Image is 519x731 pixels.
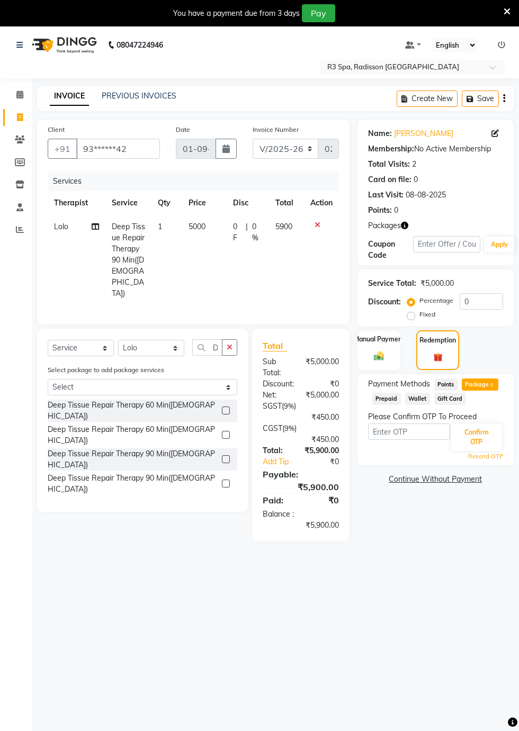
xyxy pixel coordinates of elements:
img: _cash.svg [371,350,387,362]
img: logo [27,30,100,60]
div: ₹450.00 [255,412,347,423]
div: Points: [368,205,392,216]
div: ₹5,000.00 [420,278,454,289]
th: Price [182,191,227,215]
span: Points [434,378,458,391]
div: Sub Total: [255,356,298,378]
span: 5900 [275,222,292,231]
div: You have a payment due from 3 days [173,8,300,19]
div: Card on file: [368,174,411,185]
div: Deep Tissue Repair Therapy 90 Min([DEMOGRAPHIC_DATA]) [48,473,218,495]
th: Service [105,191,151,215]
div: ₹0 [302,378,347,390]
span: 0 % [252,221,263,243]
div: Service Total: [368,278,416,289]
div: Deep Tissue Repair Therapy 60 Min([DEMOGRAPHIC_DATA]) [48,400,218,422]
span: Gift Card [434,393,466,405]
span: Lolo [54,222,68,231]
span: Prepaid [372,393,401,405]
a: Continue Without Payment [360,474,512,485]
span: 9% [284,402,294,410]
div: 2 [412,159,416,170]
span: SGST [263,401,282,411]
span: Package [462,378,498,391]
div: ( ) [255,423,347,434]
label: Redemption [419,336,456,345]
th: Action [304,191,339,215]
div: ₹450.00 [255,434,347,445]
div: Total: [255,445,297,456]
a: INVOICE [50,87,89,106]
div: Name: [368,128,392,139]
a: Add Tip [255,456,308,467]
th: Total [269,191,304,215]
button: +91 [48,139,77,159]
div: ₹5,900.00 [255,520,347,531]
div: ( ) [255,401,347,412]
label: Invoice Number [253,125,299,134]
span: Payment Methods [368,378,430,390]
a: Resend OTP [468,452,503,461]
input: Enter Offer / Coupon Code [413,236,480,252]
div: Balance : [255,509,347,520]
button: Create New [397,91,458,107]
span: CGST [263,423,282,433]
span: 1 [158,222,162,231]
button: Apply [485,237,515,252]
button: Confirm OTP [451,423,502,451]
span: 0 F [233,221,241,243]
label: Fixed [419,310,435,319]
span: 5000 [189,222,205,231]
button: Save [462,91,499,107]
div: ₹5,000.00 [298,356,347,378]
div: ₹5,900.00 [255,481,347,493]
div: Deep Tissue Repair Therapy 60 Min([DEMOGRAPHIC_DATA]) [48,424,218,446]
button: Pay [302,4,335,22]
span: Wallet [405,393,430,405]
span: 2 [489,382,495,389]
label: Percentage [419,296,453,305]
label: Client [48,125,65,134]
img: _gift.svg [431,351,445,363]
div: Discount: [255,378,302,390]
div: Membership: [368,143,414,155]
span: | [246,221,248,243]
div: Services [49,172,347,191]
a: PREVIOUS INVOICES [102,91,176,101]
span: Total [263,340,287,351]
div: Net: [255,390,298,401]
div: Deep Tissue Repair Therapy 90 Min([DEMOGRAPHIC_DATA]) [48,448,218,471]
label: Date [176,125,190,134]
div: Payable: [255,468,347,481]
a: [PERSON_NAME] [394,128,453,139]
span: Deep Tissue Repair Therapy 90 Min([DEMOGRAPHIC_DATA]) [112,222,145,298]
label: Manual Payment [354,335,405,344]
div: ₹5,900.00 [297,445,347,456]
b: 08047224946 [117,30,163,60]
th: Disc [227,191,269,215]
div: Last Visit: [368,189,404,201]
div: Coupon Code [368,239,413,261]
span: Packages [368,220,401,231]
div: 0 [394,205,398,216]
div: No Active Membership [368,143,503,155]
th: Qty [151,191,182,215]
label: Select package to add package services [48,365,164,375]
th: Therapist [48,191,105,215]
div: Please Confirm OTP To Proceed [368,411,503,422]
input: Search by Name/Mobile/Email/Code [76,139,160,159]
div: 08-08-2025 [406,189,446,201]
div: ₹0 [301,494,347,507]
div: Total Visits: [368,159,410,170]
div: Discount: [368,296,401,308]
input: Enter OTP [368,423,450,440]
span: 9% [284,424,294,432]
div: 0 [414,174,418,185]
div: ₹0 [309,456,347,467]
div: Paid: [255,494,301,507]
div: ₹5,000.00 [298,390,347,401]
input: Search or Scan [192,339,222,356]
